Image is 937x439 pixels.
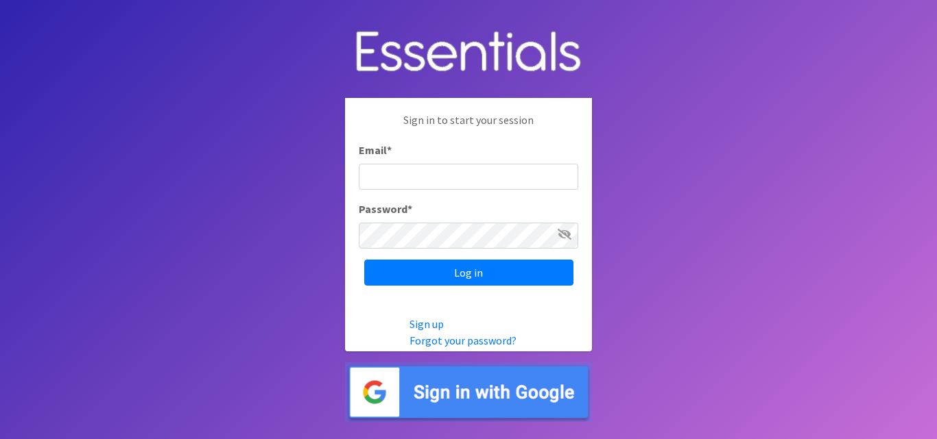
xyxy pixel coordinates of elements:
[410,317,444,331] a: Sign up
[345,362,592,422] img: Sign in with Google
[359,142,392,158] label: Email
[359,112,578,142] p: Sign in to start your session
[359,201,412,217] label: Password
[407,202,412,216] abbr: required
[364,260,573,286] input: Log in
[387,143,392,157] abbr: required
[345,17,592,88] img: Human Essentials
[410,334,517,347] a: Forgot your password?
